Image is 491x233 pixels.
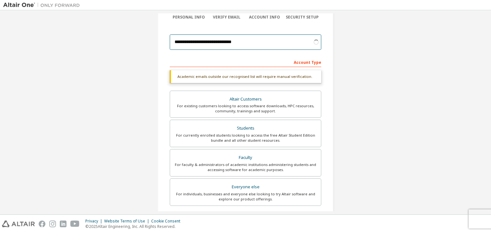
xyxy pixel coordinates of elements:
[174,103,317,114] div: For existing customers looking to access software downloads, HPC resources, community, trainings ...
[3,2,83,8] img: Altair One
[174,124,317,133] div: Students
[60,221,66,227] img: linkedin.svg
[2,221,35,227] img: altair_logo.svg
[49,221,56,227] img: instagram.svg
[245,15,284,20] div: Account Info
[85,219,104,224] div: Privacy
[170,15,208,20] div: Personal Info
[208,15,246,20] div: Verify Email
[70,221,80,227] img: youtube.svg
[174,162,317,172] div: For faculty & administrators of academic institutions administering students and accessing softwa...
[174,192,317,202] div: For individuals, businesses and everyone else looking to try Altair software and explore our prod...
[85,224,184,229] p: © 2025 Altair Engineering, Inc. All Rights Reserved.
[174,153,317,162] div: Faculty
[284,15,322,20] div: Security Setup
[174,183,317,192] div: Everyone else
[39,221,45,227] img: facebook.svg
[151,219,184,224] div: Cookie Consent
[174,95,317,104] div: Altair Customers
[170,70,321,83] div: Academic emails outside our recognised list will require manual verification.
[170,57,321,67] div: Account Type
[104,219,151,224] div: Website Terms of Use
[174,133,317,143] div: For currently enrolled students looking to access the free Altair Student Edition bundle and all ...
